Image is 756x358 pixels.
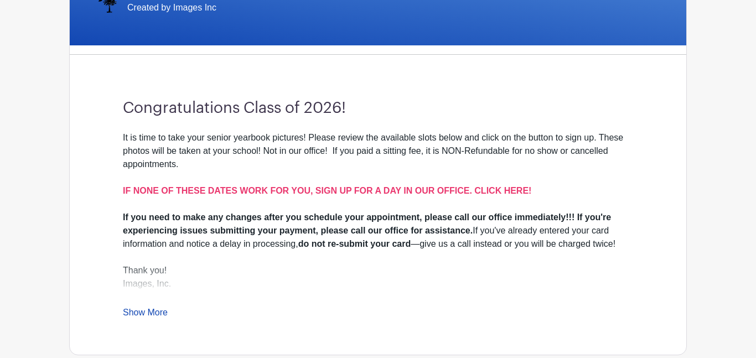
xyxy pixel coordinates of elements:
[298,239,411,248] strong: do not re-submit your card
[123,292,194,302] a: [DOMAIN_NAME]
[123,99,633,118] h3: Congratulations Class of 2026!
[127,1,216,14] span: Created by Images Inc
[123,211,633,251] div: If you've already entered your card information and notice a delay in processing, —give us a call...
[123,308,168,321] a: Show More
[123,131,633,211] div: It is time to take your senior yearbook pictures! Please review the available slots below and cli...
[123,264,633,277] div: Thank you!
[123,277,633,304] div: Images, Inc.
[123,212,611,235] strong: If you need to make any changes after you schedule your appointment, please call our office immed...
[123,186,531,195] a: IF NONE OF THESE DATES WORK FOR YOU, SIGN UP FOR A DAY IN OUR OFFICE. CLICK HERE!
